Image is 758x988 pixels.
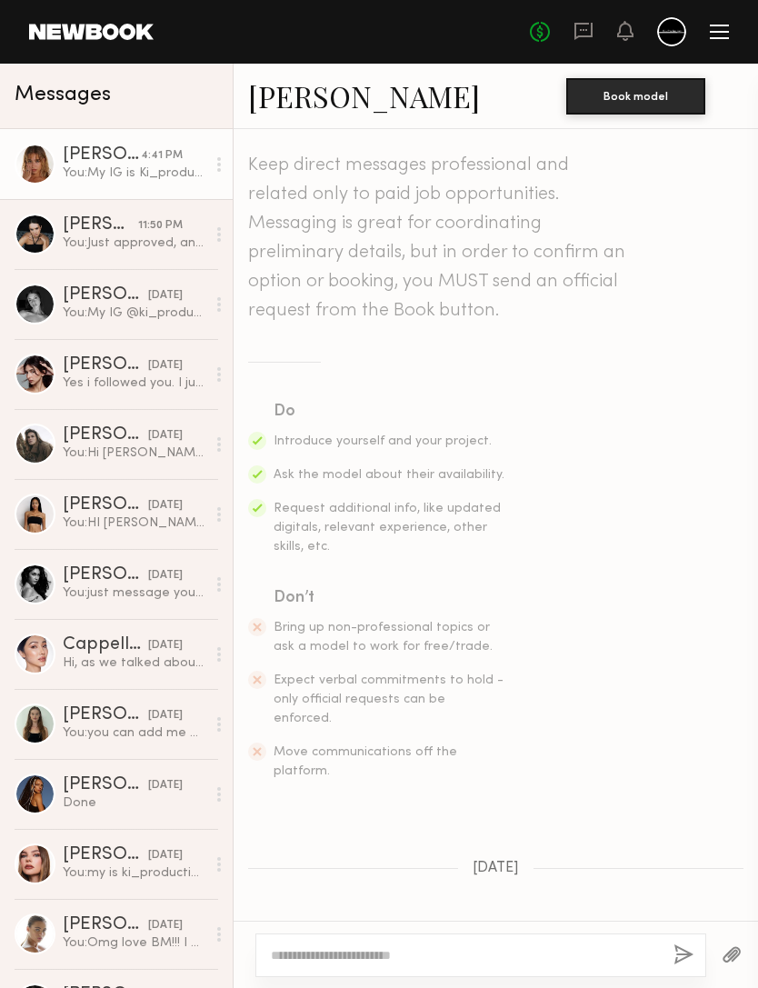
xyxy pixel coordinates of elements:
div: [DATE] [148,637,183,654]
div: [DATE] [148,777,183,794]
div: You: my is ki_production [63,864,205,882]
div: Done [63,794,205,812]
div: Don’t [274,585,506,611]
span: Expect verbal commitments to hold - only official requests can be enforced. [274,674,504,724]
span: [DATE] [473,861,519,876]
div: [DATE] [148,707,183,724]
div: Hi, as we talked about before …. I live a bit distance from downtown, so there’s a travel [63,654,205,672]
div: [DATE] [148,497,183,514]
div: Cappella L. [63,636,148,654]
div: [DATE] [148,287,183,304]
div: [PERSON_NAME] [63,496,148,514]
div: Do [274,399,506,424]
div: [DATE] [148,427,183,444]
span: Introduce yourself and your project. [274,435,492,447]
div: [PERSON_NAME] [63,146,141,165]
div: You: Hi [PERSON_NAME], I am currently working on some vintage film style concepts. I am planning ... [63,444,205,462]
div: [PERSON_NAME] [63,566,148,584]
div: You: My IG is Ki_production. you can add me. [63,165,205,182]
a: Book model [566,87,705,103]
div: [PERSON_NAME] [63,426,148,444]
div: You: just message you on IG. [63,584,205,602]
span: Bring up non-professional topics or ask a model to work for free/trade. [274,622,493,653]
div: [PERSON_NAME] [63,286,148,304]
div: [PERSON_NAME] [63,916,148,934]
div: You: Omg love BM!!! I heard there was some crazy sand storm this year. [63,934,205,952]
div: [PERSON_NAME] [63,776,148,794]
span: Ask the model about their availability. [274,469,504,481]
div: [PERSON_NAME] [63,846,148,864]
button: Book model [566,78,705,115]
div: [DATE] [148,847,183,864]
div: [DATE] [148,357,183,374]
span: Move communications off the platform. [274,746,457,777]
div: [DATE] [148,567,183,584]
a: [PERSON_NAME] [248,76,480,115]
header: Keep direct messages professional and related only to paid job opportunities. Messaging is great ... [248,151,630,325]
div: 4:41 PM [141,147,183,165]
div: [PERSON_NAME] [63,216,138,235]
div: You: HI [PERSON_NAME], I am currently working on some vintage film style concepts. I am planning ... [63,514,205,532]
div: You: you can add me at Ki_production. [63,724,205,742]
div: [DATE] [148,917,183,934]
span: Messages [15,85,111,105]
span: Request additional info, like updated digitals, relevant experience, other skills, etc. [274,503,501,553]
div: Yes i followed you. I just want to understand what the shoot is for? [63,374,205,392]
div: You: Just approved, and messaged [63,235,205,252]
div: [PERSON_NAME] [63,706,148,724]
div: 11:50 PM [138,217,183,235]
div: [PERSON_NAME] [63,356,148,374]
div: You: My IG @ki_production [63,304,205,322]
